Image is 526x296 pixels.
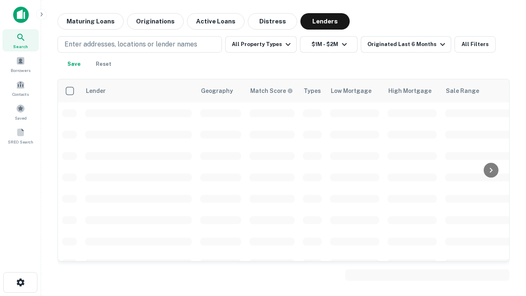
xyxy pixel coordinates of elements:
iframe: Chat Widget [485,204,526,243]
div: Low Mortgage [331,86,371,96]
div: Originated Last 6 Months [367,39,448,49]
a: SREO Search [2,125,39,147]
span: Saved [15,115,27,121]
button: Save your search to get updates of matches that match your search criteria. [61,56,87,72]
th: Low Mortgage [326,79,383,102]
div: Capitalize uses an advanced AI algorithm to match your search with the best lender. The match sco... [250,86,293,95]
button: All Filters [454,36,496,53]
button: Reset [90,56,117,72]
div: High Mortgage [388,86,431,96]
div: Geography [201,86,233,96]
a: Search [2,29,39,51]
img: capitalize-icon.png [13,7,29,23]
th: Capitalize uses an advanced AI algorithm to match your search with the best lender. The match sco... [245,79,299,102]
span: SREO Search [8,139,33,145]
button: Enter addresses, locations or lender names [58,36,222,53]
span: Search [13,43,28,50]
th: Types [299,79,326,102]
h6: Match Score [250,86,291,95]
a: Borrowers [2,53,39,75]
button: Distress [248,13,297,30]
div: Types [304,86,321,96]
button: $1M - $2M [300,36,358,53]
a: Contacts [2,77,39,99]
button: Active Loans [187,13,245,30]
button: Maturing Loans [58,13,124,30]
span: Borrowers [11,67,30,74]
th: Lender [81,79,196,102]
button: All Property Types [225,36,297,53]
button: Originations [127,13,184,30]
th: Geography [196,79,245,102]
p: Enter addresses, locations or lender names [65,39,197,49]
th: Sale Range [441,79,515,102]
span: Contacts [12,91,29,97]
div: Lender [86,86,106,96]
th: High Mortgage [383,79,441,102]
button: Lenders [300,13,350,30]
a: Saved [2,101,39,123]
button: Originated Last 6 Months [361,36,451,53]
div: Sale Range [446,86,479,96]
